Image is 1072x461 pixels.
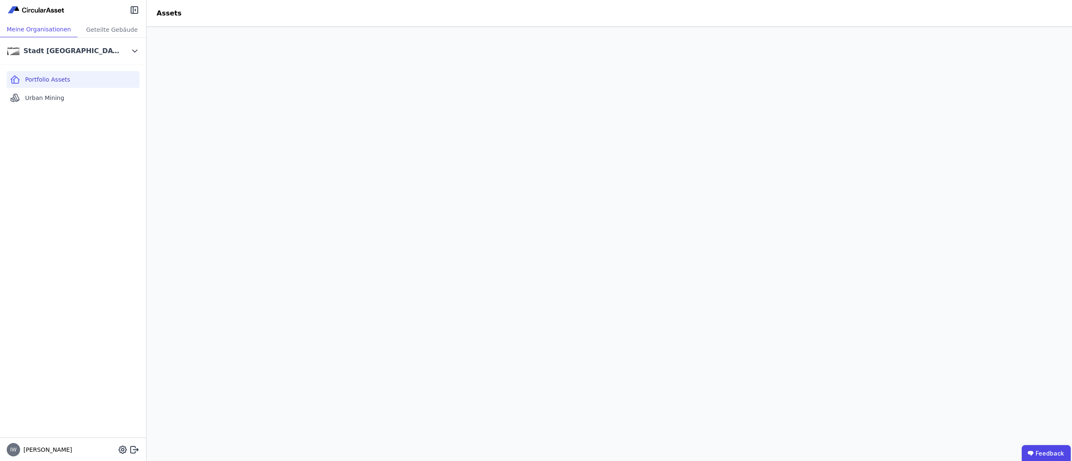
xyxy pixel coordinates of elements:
span: IW [10,447,16,452]
div: Stadt [GEOGRAPHIC_DATA] Gebäudemanagement [23,46,120,56]
iframe: retool [147,27,1072,461]
img: Concular [7,5,66,15]
img: Stadt Aachen Gebäudemanagement [7,44,20,58]
div: Assets [147,8,191,18]
span: Urban Mining [25,94,64,102]
span: [PERSON_NAME] [20,446,72,454]
div: Geteilte Gebäude [77,22,146,37]
span: Portfolio Assets [25,75,70,84]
